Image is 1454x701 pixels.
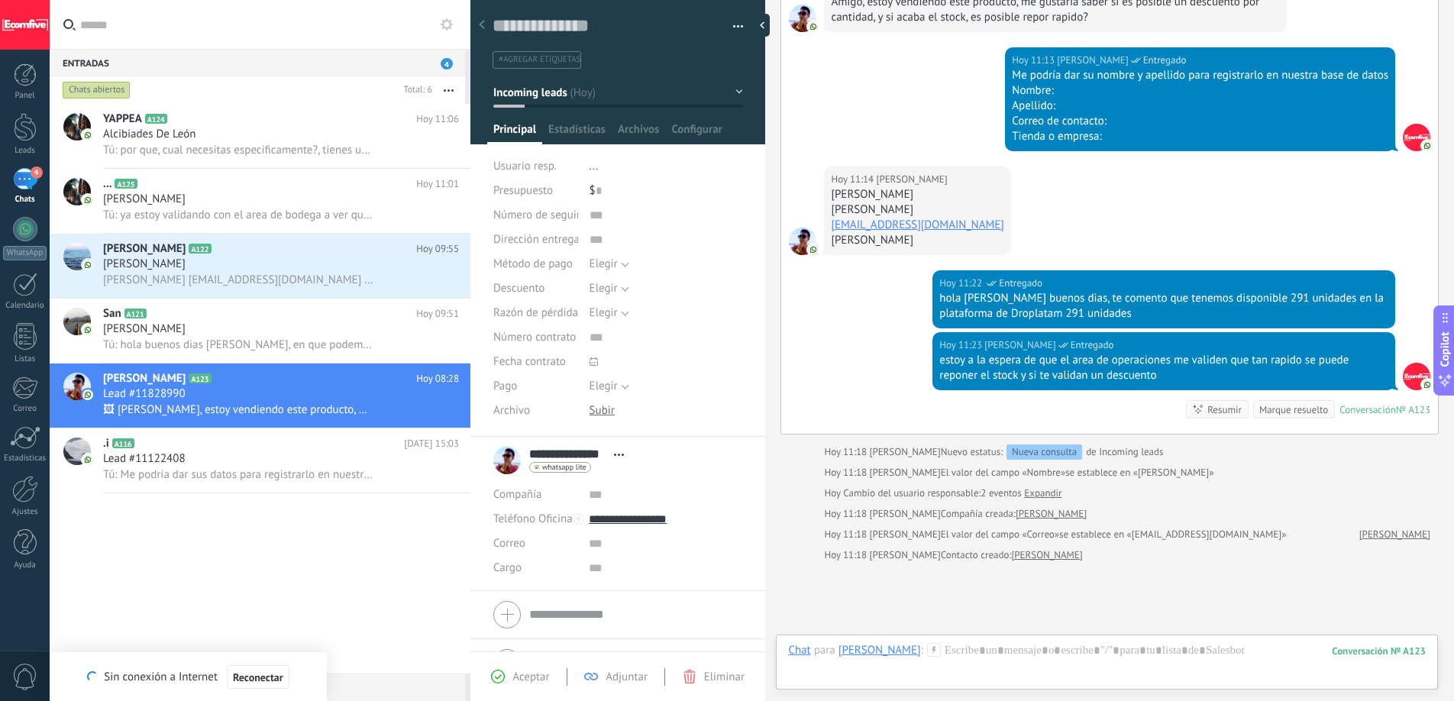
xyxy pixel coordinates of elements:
[50,234,470,298] a: avataricon[PERSON_NAME]A122Hoy 09:55[PERSON_NAME][PERSON_NAME] [EMAIL_ADDRESS][DOMAIN_NAME] [DOMA...
[1071,338,1114,353] span: Entregado
[124,309,147,318] span: A121
[831,233,1004,248] div: [PERSON_NAME]
[3,404,47,414] div: Correo
[941,506,1016,522] div: Compañía creada:
[493,531,525,556] button: Correo
[1422,380,1433,390] img: com.amocrm.amocrmwa.svg
[1207,402,1242,417] div: Resumir
[590,301,629,325] button: Elegir
[869,548,940,561] span: Deiverth Rodriguez
[1012,99,1388,114] div: Apellido:
[831,218,1004,232] a: [EMAIL_ADDRESS][DOMAIN_NAME]
[1011,548,1082,563] a: [PERSON_NAME]
[1396,403,1430,416] div: № A123
[984,338,1055,353] span: Deiverth Rodriguez (Oficina de Venta)
[548,122,606,144] span: Estadísticas
[493,159,557,173] span: Usuario resp.
[824,486,843,501] div: Hoy
[869,507,940,520] span: Deiverth Rodriguez
[1065,465,1213,480] span: se establece en «[PERSON_NAME]»
[3,146,47,156] div: Leads
[542,464,586,471] span: whatsapp lite
[493,228,578,252] div: Dirección entrega
[103,436,109,451] span: .i
[493,203,578,228] div: Número de seguimiento
[50,169,470,233] a: avataricon...A125Hoy 11:01[PERSON_NAME]Tú: ya estoy validando con el area de bodega a ver que ten...
[941,465,1065,480] span: El valor del campo «Nombre»
[671,122,722,144] span: Configurar
[1339,403,1396,416] div: Conversación
[416,111,459,127] span: Hoy 11:06
[103,208,375,222] span: Tú: ya estoy validando con el area de bodega a ver que tenemos disponible y ya te indico si podem...
[404,436,459,451] span: [DATE] 15:03
[999,276,1042,291] span: Entregado
[493,283,544,294] span: Descuento
[3,454,47,464] div: Estadísticas
[590,252,629,276] button: Elegir
[493,276,578,301] div: Descuento
[876,172,947,187] span: Gabriel Calixto
[103,111,142,127] span: YAPPEA
[3,507,47,517] div: Ajustes
[493,301,578,325] div: Razón de pérdida
[824,548,869,563] div: Hoy 11:18
[789,5,816,32] span: Gabriel Calixto
[50,428,470,493] a: avataricon.iA116[DATE] 15:03Lead #11122408Tú: Me podría dar sus datos para registrarlo en nuestro...
[432,76,465,104] button: Más
[590,179,744,203] div: $
[493,399,578,423] div: Archivo
[103,338,375,352] span: Tú: hola buenos dias [PERSON_NAME], en que podemos ayudarte?
[233,672,283,683] span: Reconectar
[1143,53,1187,68] span: Entregado
[1024,486,1061,501] a: Expandir
[704,670,745,684] span: Eliminar
[50,363,470,428] a: avataricon[PERSON_NAME]A123Hoy 08:28Lead #11828990🖼 [PERSON_NAME], estoy vendiendo este producto,...
[82,260,93,270] img: icon
[493,562,522,573] span: Cargo
[3,301,47,311] div: Calendario
[1012,129,1388,144] div: Tienda o empresa:
[606,670,648,684] span: Adjuntar
[103,241,186,257] span: [PERSON_NAME]
[82,195,93,205] img: icon
[1437,332,1452,367] span: Copilot
[103,143,375,157] span: Tú: por que, cual necesitas especificamente?, tienes una foto o link del que necesitas
[824,465,869,480] div: Hoy 11:18
[31,166,43,179] span: 4
[50,104,470,168] a: avatariconYAPPEAA124Hoy 11:06Alcibiades De LeónTú: por que, cual necesitas especificamente?, tien...
[493,307,578,318] span: Razón de pérdida
[50,49,465,76] div: Entradas
[590,379,618,393] span: Elegir
[103,371,186,386] span: [PERSON_NAME]
[82,389,93,400] img: icon
[754,14,770,37] div: Ocultar
[590,276,629,301] button: Elegir
[789,228,816,255] span: Gabriel Calixto
[416,241,459,257] span: Hoy 09:55
[441,58,453,69] span: 4
[493,331,576,343] span: Número contrato
[1012,68,1388,83] div: Me podría dar su nombre y apellido para registrarlo en nuestra base de datos
[941,548,1012,563] div: Contacto creado:
[1332,644,1426,657] div: 123
[493,154,578,179] div: Usuario resp.
[493,374,578,399] div: Pago
[1006,444,1082,460] div: Nueva consulta
[3,354,47,364] div: Listas
[1422,141,1433,151] img: com.amocrm.amocrmwa.svg
[103,176,111,192] span: ...
[82,325,93,335] img: icon
[869,528,940,541] span: Deiverth Rodriguez
[921,643,923,658] span: :
[869,445,940,458] span: Deiverth Rodriguez
[493,350,578,374] div: Fecha contrato
[103,192,186,207] span: [PERSON_NAME]
[1012,83,1388,99] div: Nombre:
[112,438,134,448] span: A116
[1059,527,1286,542] span: se establece en «[EMAIL_ADDRESS][DOMAIN_NAME]»
[824,444,869,460] div: Hoy 11:18
[831,187,1004,202] div: [PERSON_NAME]
[493,325,578,350] div: Número contrato
[416,371,459,386] span: Hoy 08:28
[87,664,289,690] div: Sin conexión a Internet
